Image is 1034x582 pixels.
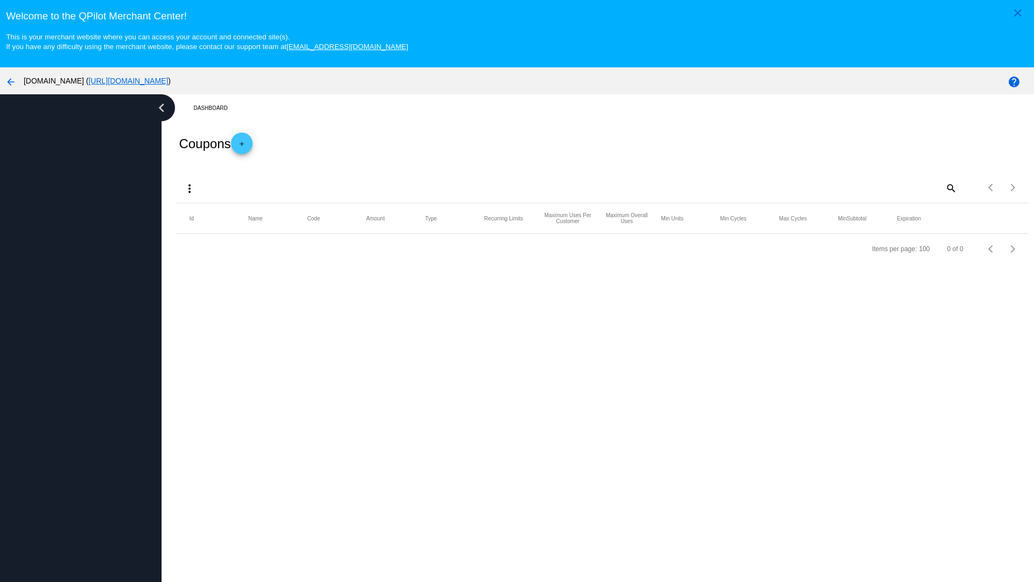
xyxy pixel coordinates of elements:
mat-icon: arrow_back [4,75,17,88]
button: Change sorting for MinCycles [720,215,746,221]
button: Change sorting for DiscountType [425,215,437,221]
button: Change sorting for MinUnits [661,215,684,221]
button: Change sorting for Code [307,215,320,221]
div: Items per page: [872,245,917,253]
button: Change sorting for Name [248,215,263,221]
i: chevron_left [153,99,170,116]
small: This is your merchant website where you can access your account and connected site(s). If you hav... [6,33,408,51]
mat-icon: help [1008,75,1021,88]
button: Next page [1002,177,1024,198]
mat-icon: more_vert [183,182,196,195]
h3: Welcome to the QPilot Merchant Center! [6,10,1028,22]
button: Change sorting for RecurringLimits [484,215,523,221]
mat-icon: search [944,179,957,196]
button: Change sorting for ExpirationDate [897,215,921,221]
a: [EMAIL_ADDRESS][DOMAIN_NAME] [287,43,408,51]
h2: Coupons [179,133,252,154]
span: [DOMAIN_NAME] ( ) [24,77,171,85]
button: Change sorting for CustomerConversionLimits [543,212,593,224]
div: 0 of 0 [947,245,963,253]
mat-icon: close [1011,6,1024,19]
mat-icon: add [235,140,248,153]
button: Change sorting for SiteConversionLimits [602,212,652,224]
button: Change sorting for Id [189,215,193,221]
button: Change sorting for MaxCycles [779,215,807,221]
button: Change sorting for MinSubtotal [838,215,867,221]
button: Next page [1002,238,1024,260]
button: Previous page [981,177,1002,198]
a: [URL][DOMAIN_NAME] [88,77,168,85]
button: Change sorting for Amount [366,215,385,221]
a: Dashboard [193,100,237,116]
div: 100 [919,245,930,253]
button: Previous page [981,238,1002,260]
